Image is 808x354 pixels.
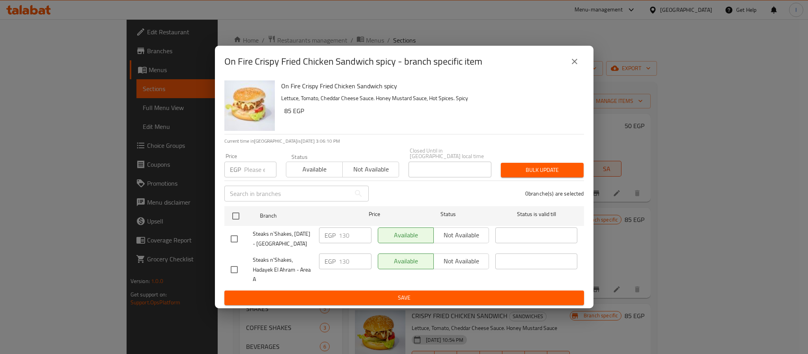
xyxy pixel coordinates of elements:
span: Status is valid till [495,209,577,219]
h6: 85 EGP [284,105,578,116]
span: Branch [260,211,342,221]
button: Not available [342,162,399,177]
p: EGP [230,165,241,174]
p: Lettuce, Tomato, Cheddar Cheese Sauce. Honey Mustard Sauce, Hot Spices. Spicy [281,93,578,103]
h2: On Fire Crispy Fried Chicken Sandwich spicy - branch specific item [224,55,482,68]
input: Please enter price [244,162,276,177]
input: Please enter price [339,227,371,243]
button: Save [224,291,584,305]
input: Please enter price [339,253,371,269]
button: Available [286,162,343,177]
span: Steaks n'Shakes, Hadayek El Ahram - Area A [253,255,313,285]
p: EGP [325,257,336,266]
span: Steaks n`Shakes, [DATE] - [GEOGRAPHIC_DATA] [253,229,313,249]
span: Not available [346,164,396,175]
span: Save [231,293,578,303]
h6: On Fire Crispy Fried Chicken Sandwich spicy [281,80,578,91]
span: Price [348,209,401,219]
button: close [565,52,584,71]
span: Available [289,164,340,175]
span: Status [407,209,489,219]
p: EGP [325,231,336,240]
img: On Fire Crispy Fried Chicken Sandwich spicy [224,80,275,131]
button: Bulk update [501,163,584,177]
input: Search in branches [224,186,351,201]
p: 0 branche(s) are selected [525,190,584,197]
p: Current time in [GEOGRAPHIC_DATA] is [DATE] 3:06:10 PM [224,138,584,145]
span: Bulk update [507,165,577,175]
